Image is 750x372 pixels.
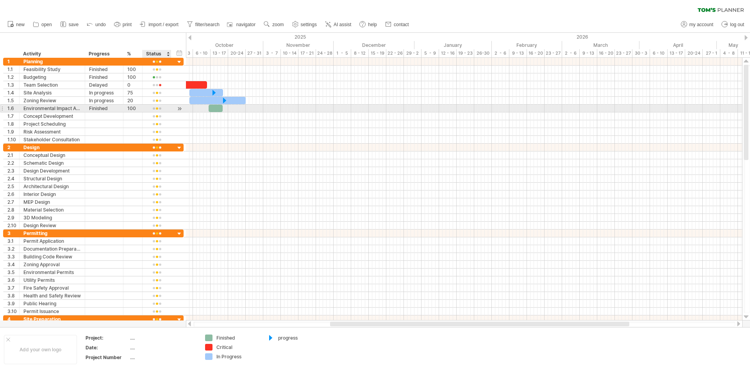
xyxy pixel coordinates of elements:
div: 5 - 9 [421,49,439,57]
div: Critical [216,344,259,351]
span: import / export [148,22,179,27]
span: save [69,22,79,27]
div: 1.1 [7,66,19,73]
a: print [112,20,134,30]
div: 2.2 [7,159,19,167]
div: 1 - 5 [334,49,351,57]
div: 16 - 20 [527,49,545,57]
div: 23 - 27 [545,49,562,57]
div: 19 - 23 [457,49,474,57]
div: 12 - 16 [439,49,457,57]
div: Project: [86,335,129,341]
div: 30 - 3 [632,49,650,57]
div: Add your own logo [4,335,77,364]
a: settings [290,20,319,30]
div: 3.6 [7,276,19,284]
div: 16 - 20 [597,49,615,57]
div: Schematic Design [23,159,81,167]
div: 13 - 17 [668,49,685,57]
div: 2 - 6 [562,49,580,57]
div: Utility Permits [23,276,81,284]
div: Health and Safety Review [23,292,81,299]
div: Stakeholder Consultation [23,136,81,143]
div: December 2025 [334,41,414,49]
div: Project Scheduling [23,120,81,128]
div: Documentation Preparation [23,245,81,253]
span: filter/search [195,22,220,27]
div: March 2026 [562,41,639,49]
div: 1 [7,58,19,65]
div: Design Review [23,222,81,229]
div: progress [278,335,321,341]
div: Site Analysis [23,89,81,96]
div: 26-30 [474,49,492,57]
div: 3.9 [7,300,19,307]
div: January 2026 [414,41,492,49]
div: 3.7 [7,284,19,292]
div: % [127,50,138,58]
div: 2.10 [7,222,19,229]
div: Team Selection [23,81,81,89]
div: February 2026 [492,41,562,49]
div: In Progress [216,353,259,360]
div: April 2026 [639,41,717,49]
div: Progress [89,50,119,58]
div: Concept Development [23,112,81,120]
div: 20-24 [685,49,703,57]
div: 4 - 8 [720,49,738,57]
span: open [41,22,52,27]
div: 6 - 10 [650,49,668,57]
a: my account [679,20,716,30]
div: Environmental Permits [23,269,81,276]
div: Structural Design [23,175,81,182]
div: 13 - 17 [211,49,228,57]
div: 1.6 [7,105,19,112]
div: Activity [23,50,80,58]
div: Project Number [86,354,129,361]
span: log out [730,22,744,27]
div: Permit Issuance [23,308,81,315]
span: navigator [236,22,255,27]
div: 1.3 [7,81,19,89]
div: Finished [216,335,259,341]
div: 3.2 [7,245,19,253]
div: Architectural Design [23,183,81,190]
div: 3.5 [7,269,19,276]
span: contact [394,22,409,27]
div: Material Selection [23,206,81,214]
div: .... [130,354,196,361]
div: 2.8 [7,206,19,214]
div: 1.8 [7,120,19,128]
div: scroll to activity [176,105,183,113]
div: 3 [7,230,19,237]
span: settings [301,22,317,27]
div: 27 - 1 [703,49,720,57]
div: .... [130,344,196,351]
div: Interior Design [23,190,81,198]
div: 3.3 [7,253,19,260]
a: help [357,20,379,30]
div: 17 - 21 [298,49,316,57]
div: 75 [127,89,138,96]
a: import / export [138,20,181,30]
div: 100 [127,105,138,112]
div: Zoning Review [23,97,81,104]
div: 20-24 [228,49,246,57]
div: Feasibility Study [23,66,81,73]
div: 3 - 7 [263,49,281,57]
div: 1.10 [7,136,19,143]
div: 2.5 [7,183,19,190]
div: 27 - 31 [246,49,263,57]
div: 24 - 28 [316,49,334,57]
div: Site Preparation [23,315,81,323]
span: undo [95,22,106,27]
div: 6 - 10 [193,49,211,57]
div: Public Hearing [23,300,81,307]
span: my account [689,22,713,27]
div: Building Code Review [23,253,81,260]
a: log out [720,20,746,30]
a: zoom [262,20,286,30]
span: zoom [272,22,284,27]
div: 1.2 [7,73,19,81]
div: Date: [86,344,129,351]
